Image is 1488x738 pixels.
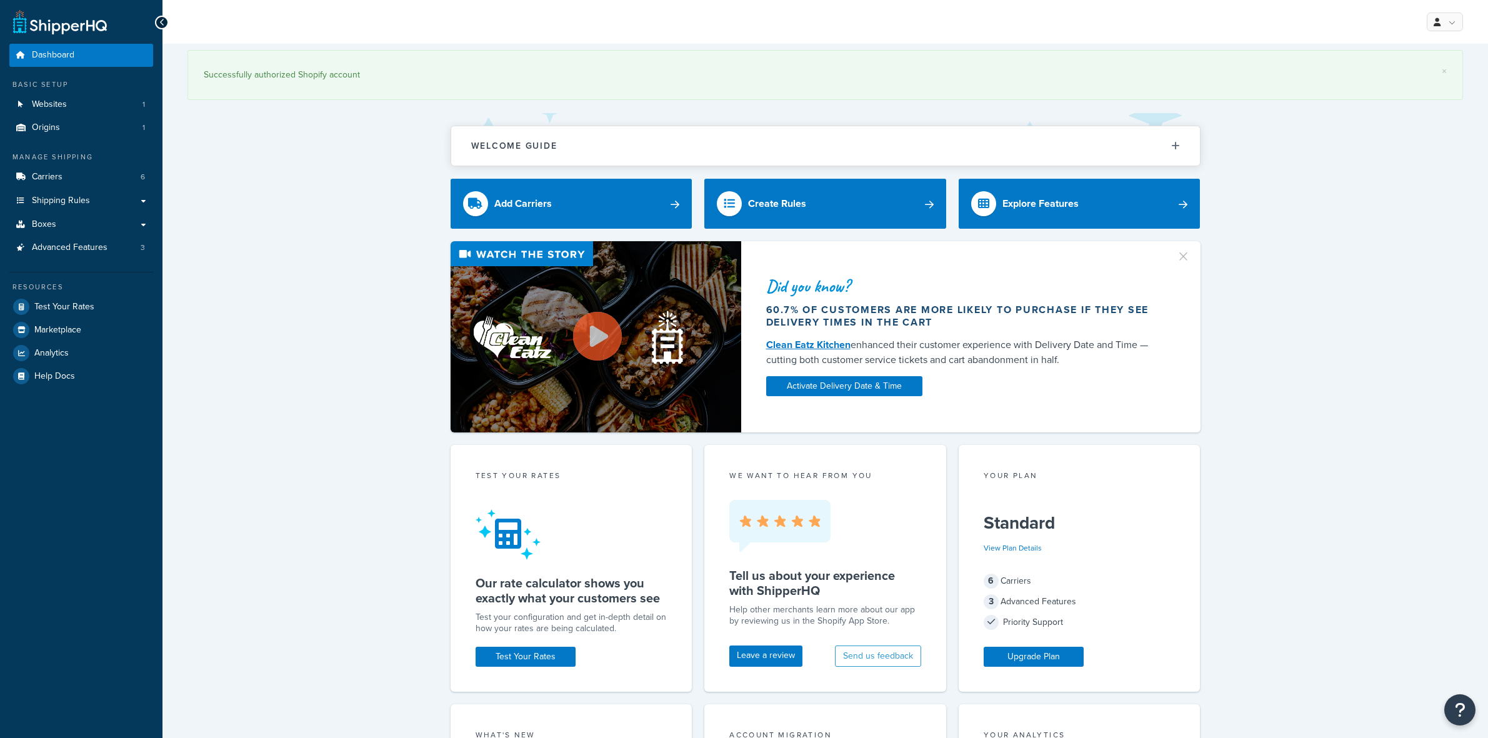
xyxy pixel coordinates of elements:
li: Advanced Features [9,236,153,259]
div: Your Plan [984,470,1176,484]
div: Manage Shipping [9,152,153,162]
a: Explore Features [959,179,1201,229]
span: 1 [142,99,145,110]
li: Websites [9,93,153,116]
div: Advanced Features [984,593,1176,611]
a: Upgrade Plan [984,647,1084,667]
div: Test your rates [476,470,667,484]
div: Did you know? [766,277,1161,295]
div: Priority Support [984,614,1176,631]
a: Dashboard [9,44,153,67]
span: Advanced Features [32,242,107,253]
a: Test Your Rates [9,296,153,318]
span: Websites [32,99,67,110]
h5: Standard [984,513,1176,533]
a: Test Your Rates [476,647,576,667]
span: Help Docs [34,371,75,382]
a: Origins1 [9,116,153,139]
span: Origins [32,122,60,133]
div: Resources [9,282,153,292]
a: Activate Delivery Date & Time [766,376,922,396]
div: enhanced their customer experience with Delivery Date and Time — cutting both customer service ti... [766,337,1161,367]
div: Test your configuration and get in-depth detail on how your rates are being calculated. [476,612,667,634]
a: Leave a review [729,646,802,667]
div: Add Carriers [494,195,552,212]
a: Marketplace [9,319,153,341]
img: Video thumbnail [451,241,741,433]
a: × [1442,66,1447,76]
span: Test Your Rates [34,302,94,312]
a: View Plan Details [984,542,1042,554]
a: Clean Eatz Kitchen [766,337,851,352]
li: Origins [9,116,153,139]
button: Send us feedback [835,646,921,667]
span: 6 [984,574,999,589]
span: Carriers [32,172,62,182]
button: Welcome Guide [451,126,1200,166]
a: Add Carriers [451,179,692,229]
a: Create Rules [704,179,946,229]
a: Carriers6 [9,166,153,189]
button: Open Resource Center [1444,694,1476,726]
a: Help Docs [9,365,153,387]
h5: Our rate calculator shows you exactly what your customers see [476,576,667,606]
span: Marketplace [34,325,81,336]
span: Shipping Rules [32,196,90,206]
div: 60.7% of customers are more likely to purchase if they see delivery times in the cart [766,304,1161,329]
span: 1 [142,122,145,133]
a: Websites1 [9,93,153,116]
a: Shipping Rules [9,189,153,212]
h5: Tell us about your experience with ShipperHQ [729,568,921,598]
div: Explore Features [1002,195,1079,212]
li: Carriers [9,166,153,189]
a: Advanced Features3 [9,236,153,259]
span: 3 [141,242,145,253]
span: Dashboard [32,50,74,61]
a: Boxes [9,213,153,236]
a: Analytics [9,342,153,364]
span: 6 [141,172,145,182]
span: Analytics [34,348,69,359]
span: 3 [984,594,999,609]
span: Boxes [32,219,56,230]
p: Help other merchants learn more about our app by reviewing us in the Shopify App Store. [729,604,921,627]
div: Basic Setup [9,79,153,90]
div: Carriers [984,572,1176,590]
p: we want to hear from you [729,470,921,481]
h2: Welcome Guide [471,141,557,151]
div: Create Rules [748,195,806,212]
div: Successfully authorized Shopify account [204,66,1447,84]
